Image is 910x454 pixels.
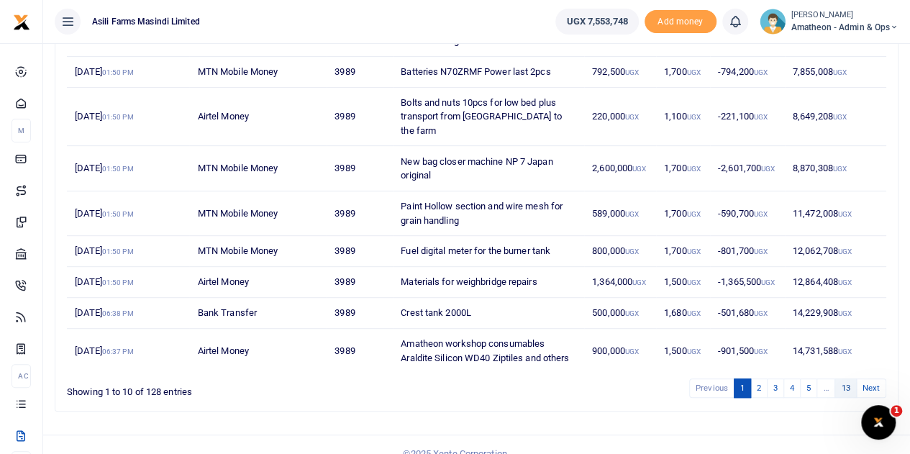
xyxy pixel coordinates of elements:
td: 792,500 [584,57,656,88]
td: 3989 [327,298,393,329]
td: 3989 [327,236,393,267]
li: Wallet ballance [550,9,644,35]
td: New bag closer machine NP 7 Japan original [393,146,584,191]
small: UGX [632,278,646,286]
small: 06:37 PM [102,348,134,355]
a: 1 [734,378,751,398]
td: 2,600,000 [584,146,656,191]
small: 01:50 PM [102,165,134,173]
td: Airtel Money [189,267,327,298]
small: 01:50 PM [102,68,134,76]
td: 3989 [327,146,393,191]
small: UGX [833,165,847,173]
td: MTN Mobile Money [189,57,327,88]
small: UGX [754,248,768,255]
small: UGX [686,248,700,255]
td: Bolts and nuts 10pcs for low bed plus transport from [GEOGRAPHIC_DATA] to the farm [393,88,584,147]
a: 3 [767,378,784,398]
td: -1,365,500 [710,267,785,298]
small: UGX [632,165,646,173]
small: UGX [761,278,775,286]
small: UGX [838,248,852,255]
td: 1,680 [656,298,710,329]
small: UGX [686,309,700,317]
td: 14,229,908 [785,298,886,329]
td: MTN Mobile Money [189,236,327,267]
td: -2,601,700 [710,146,785,191]
span: Amatheon - Admin & Ops [791,21,898,34]
td: 1,700 [656,191,710,236]
td: 589,000 [584,191,656,236]
td: 11,472,008 [785,191,886,236]
small: UGX [754,348,768,355]
td: 8,870,308 [785,146,886,191]
td: 7,855,008 [785,57,886,88]
li: Toup your wallet [645,10,716,34]
small: UGX [625,210,639,218]
td: 500,000 [584,298,656,329]
td: 800,000 [584,236,656,267]
td: -794,200 [710,57,785,88]
td: 1,500 [656,267,710,298]
td: [DATE] [67,146,189,191]
small: UGX [838,278,852,286]
small: UGX [833,113,847,121]
small: 01:50 PM [102,210,134,218]
div: Showing 1 to 10 of 128 entries [67,377,403,399]
td: 12,062,708 [785,236,886,267]
td: [DATE] [67,267,189,298]
td: [DATE] [67,329,189,373]
td: 3989 [327,267,393,298]
small: UGX [754,309,768,317]
td: Airtel Money [189,88,327,147]
td: -901,500 [710,329,785,373]
td: Paint Hollow section and wire mesh for grain handling [393,191,584,236]
small: UGX [686,278,700,286]
span: Asili Farms Masindi Limited [86,15,206,28]
img: logo-small [13,14,30,31]
small: UGX [686,210,700,218]
td: [DATE] [67,88,189,147]
small: UGX [625,348,639,355]
small: UGX [838,309,852,317]
td: Batteries N70ZRMF Power last 2pcs [393,57,584,88]
td: Airtel Money [189,329,327,373]
td: 220,000 [584,88,656,147]
small: UGX [838,348,852,355]
a: logo-small logo-large logo-large [13,16,30,27]
td: 900,000 [584,329,656,373]
small: UGX [686,68,700,76]
small: UGX [838,210,852,218]
small: UGX [761,165,775,173]
td: -801,700 [710,236,785,267]
small: UGX [754,68,768,76]
td: 14,731,588 [785,329,886,373]
td: Materials for weighbridge repairs [393,267,584,298]
a: Add money [645,15,716,26]
td: Bank Transfer [189,298,327,329]
a: 2 [750,378,768,398]
a: Next [856,378,886,398]
td: 8,649,208 [785,88,886,147]
td: [DATE] [67,57,189,88]
td: 12,864,408 [785,267,886,298]
td: -221,100 [710,88,785,147]
td: 1,700 [656,236,710,267]
small: UGX [625,248,639,255]
td: [DATE] [67,191,189,236]
small: 01:50 PM [102,113,134,121]
a: UGX 7,553,748 [555,9,638,35]
td: 3989 [327,329,393,373]
td: Crest tank 2000L [393,298,584,329]
td: -590,700 [710,191,785,236]
td: 1,700 [656,146,710,191]
a: 13 [834,378,856,398]
td: 3989 [327,88,393,147]
small: UGX [686,113,700,121]
td: Fuel digital meter for the burner tank [393,236,584,267]
td: MTN Mobile Money [189,146,327,191]
small: UGX [625,309,639,317]
small: 06:38 PM [102,309,134,317]
span: 1 [891,405,902,417]
td: 1,500 [656,329,710,373]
